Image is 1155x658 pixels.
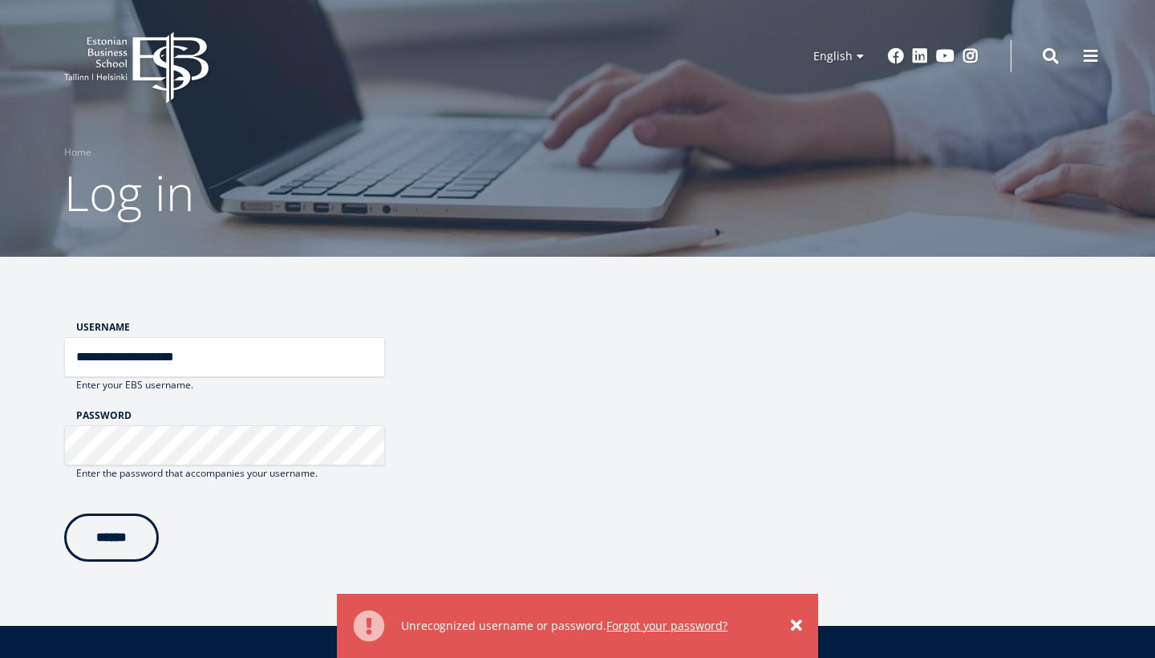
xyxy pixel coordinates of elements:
[912,48,928,64] a: Linkedin
[64,377,385,393] div: Enter your EBS username.
[791,618,802,634] a: ×
[76,409,385,421] label: Password
[64,160,1091,225] h1: Log in
[401,618,775,634] div: Unrecognized username or password.
[888,48,904,64] a: Facebook
[962,48,979,64] a: Instagram
[606,618,727,634] a: Forgot your password?
[76,321,385,333] label: Username
[64,465,385,481] div: Enter the password that accompanies your username.
[64,144,91,160] a: Home
[337,594,818,658] div: Error message
[936,48,954,64] a: Youtube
